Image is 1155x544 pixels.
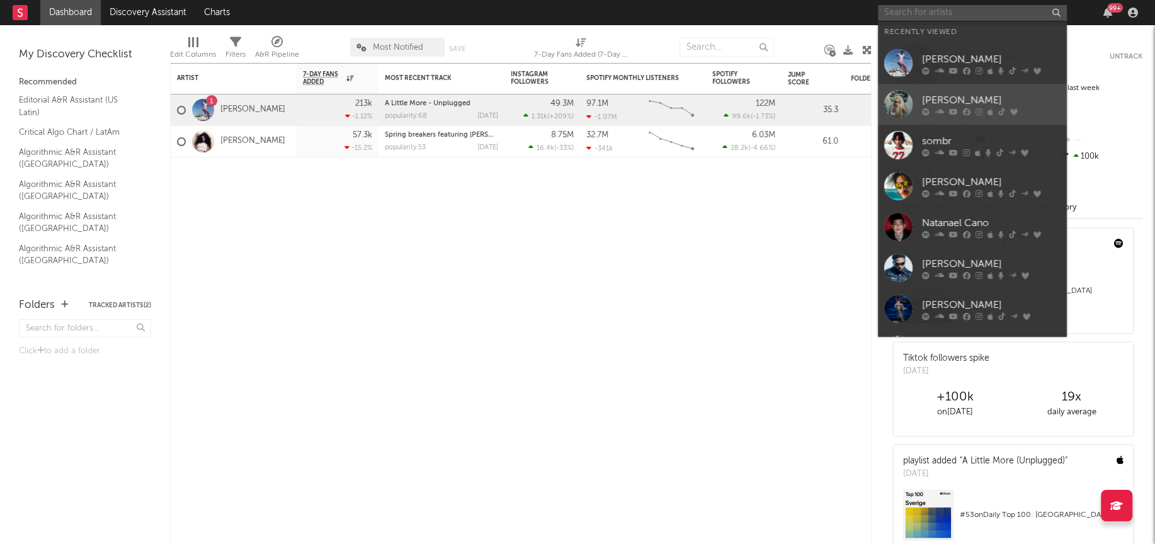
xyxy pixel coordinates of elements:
[643,126,700,157] svg: Chart title
[922,256,1061,271] div: [PERSON_NAME]
[643,94,700,126] svg: Chart title
[303,71,343,86] span: 7-Day Fans Added
[449,45,465,52] button: Save
[477,113,498,120] div: [DATE]
[550,99,574,108] div: 49.3M
[19,75,151,90] div: Recommended
[373,43,423,52] span: Most Notified
[170,47,216,62] div: Edit Columns
[19,93,139,119] a: Editorial A&R Assistant (US Latin)
[19,344,151,359] div: Click to add a folder.
[722,144,775,152] div: ( )
[523,112,574,120] div: ( )
[534,31,629,68] div: 7-Day Fans Added (7-Day Fans Added)
[586,144,613,152] div: -341k
[878,125,1067,166] a: sombr
[19,274,139,300] a: Algorithmic A&R Assistant ([GEOGRAPHIC_DATA])
[19,298,55,313] div: Folders
[586,74,681,82] div: Spotify Monthly Listeners
[19,210,139,235] a: Algorithmic A&R Assistant ([GEOGRAPHIC_DATA])
[732,113,751,120] span: 99.6k
[255,31,299,68] div: A&R Pipeline
[903,365,989,378] div: [DATE]
[903,455,1067,468] div: playlist added
[788,103,838,118] div: 35.3
[897,390,1013,405] div: +100k
[731,145,748,152] span: 28.2k
[170,31,216,68] div: Edit Columns
[851,75,945,82] div: Folders
[586,113,617,121] div: -1.07M
[712,71,756,86] div: Spotify Followers
[788,134,838,149] div: 61.0
[255,47,299,62] div: A&R Pipeline
[19,242,139,268] a: Algorithmic A&R Assistant ([GEOGRAPHIC_DATA])
[753,113,773,120] span: -1.73 %
[922,133,1061,149] div: sombr
[385,113,427,120] div: popularity: 68
[586,131,608,139] div: 32.7M
[903,352,989,365] div: Tiktok followers spike
[551,131,574,139] div: 8.75M
[385,74,479,82] div: Most Recent Track
[1059,149,1142,165] div: 100k
[960,507,1124,523] div: # 53 on Daily Top 100: [GEOGRAPHIC_DATA]
[1013,405,1130,420] div: daily average
[878,207,1067,247] a: Natanael Cano
[537,145,554,152] span: 16.4k
[680,38,774,57] input: Search...
[750,145,773,152] span: -4.66 %
[878,247,1067,288] a: [PERSON_NAME]
[878,43,1067,84] a: [PERSON_NAME]
[922,297,1061,312] div: [PERSON_NAME]
[1110,50,1142,63] button: Untrack
[19,145,139,171] a: Algorithmic A&R Assistant ([GEOGRAPHIC_DATA])
[385,144,426,151] div: popularity: 53
[385,132,525,139] a: Spring breakers featuring [PERSON_NAME]
[19,125,139,139] a: Critical Algo Chart / LatAm
[225,31,246,68] div: Filters
[756,99,775,108] div: 122M
[922,52,1061,67] div: [PERSON_NAME]
[878,166,1067,207] a: [PERSON_NAME]
[922,174,1061,190] div: [PERSON_NAME]
[878,5,1067,21] input: Search for artists
[225,47,246,62] div: Filters
[532,113,547,120] span: 1.31k
[344,144,372,152] div: -15.2 %
[960,456,1067,465] a: "A Little More (Unplugged)"
[353,131,372,139] div: 57.3k
[534,47,629,62] div: 7-Day Fans Added (7-Day Fans Added)
[884,25,1061,40] div: Recently Viewed
[922,93,1061,108] div: [PERSON_NAME]
[878,329,1067,370] a: Tokischa
[549,113,572,120] span: +209 %
[752,131,775,139] div: 6.03M
[385,100,498,107] div: A Little More - Unplugged
[355,99,372,108] div: 213k
[1107,3,1123,13] div: 99 +
[19,47,151,62] div: My Discovery Checklist
[528,144,574,152] div: ( )
[19,178,139,203] a: Algorithmic A&R Assistant ([GEOGRAPHIC_DATA])
[1013,390,1130,405] div: 19 x
[724,112,775,120] div: ( )
[878,84,1067,125] a: [PERSON_NAME]
[1059,132,1142,149] div: --
[556,145,572,152] span: -33 %
[177,74,271,82] div: Artist
[1103,8,1112,18] button: 99+
[19,319,151,337] input: Search for folders...
[345,112,372,120] div: -1.12 %
[477,144,498,151] div: [DATE]
[89,302,151,309] button: Tracked Artists(2)
[586,99,608,108] div: 97.1M
[897,405,1013,420] div: on [DATE]
[788,71,819,86] div: Jump Score
[220,105,285,115] a: [PERSON_NAME]
[922,215,1061,230] div: Natanael Cano
[903,468,1067,480] div: [DATE]
[878,288,1067,329] a: [PERSON_NAME]
[220,136,285,147] a: [PERSON_NAME]
[385,100,470,107] a: A Little More - Unplugged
